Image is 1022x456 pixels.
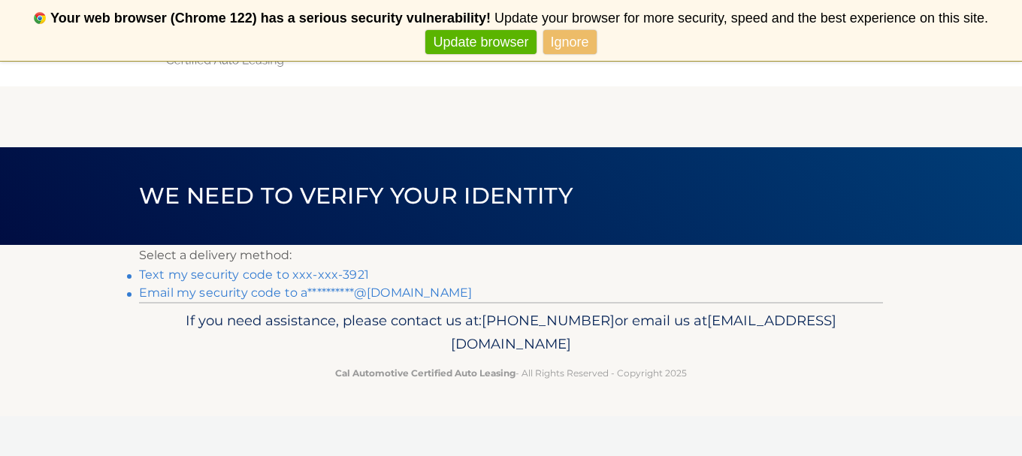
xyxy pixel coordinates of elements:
[149,365,873,381] p: - All Rights Reserved - Copyright 2025
[139,285,472,300] a: Email my security code to a**********@[DOMAIN_NAME]
[482,312,615,329] span: [PHONE_NUMBER]
[50,11,491,26] b: Your web browser (Chrome 122) has a serious security vulnerability!
[494,11,988,26] span: Update your browser for more security, speed and the best experience on this site.
[335,367,516,379] strong: Cal Automotive Certified Auto Leasing
[139,267,369,282] a: Text my security code to xxx-xxx-3921
[543,30,597,55] a: Ignore
[139,245,883,266] p: Select a delivery method:
[149,309,873,357] p: If you need assistance, please contact us at: or email us at
[425,30,536,55] a: Update browser
[139,182,573,210] span: We need to verify your identity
